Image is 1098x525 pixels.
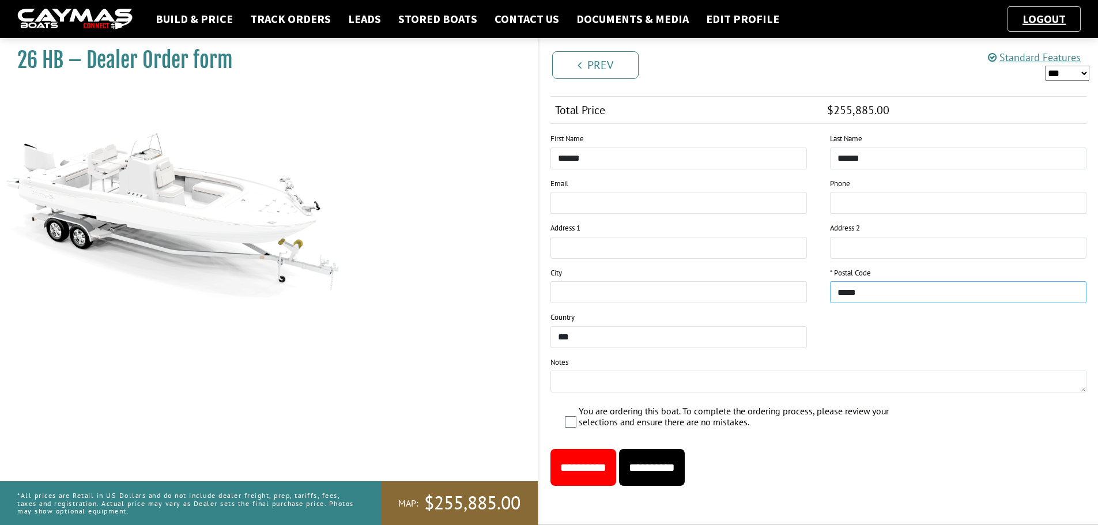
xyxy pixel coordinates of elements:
[17,47,509,73] h1: 26 HB – Dealer Order form
[550,133,584,145] label: First Name
[552,51,639,79] a: Prev
[244,12,337,27] a: Track Orders
[550,312,575,323] label: Country
[827,103,889,118] span: $255,885.00
[988,51,1081,64] a: Standard Features
[550,178,568,190] label: Email
[830,133,862,145] label: Last Name
[550,267,562,279] label: City
[398,497,418,509] span: MAP:
[489,12,565,27] a: Contact Us
[150,12,239,27] a: Build & Price
[550,222,580,234] label: Address 1
[1017,12,1071,26] a: Logout
[424,491,520,515] span: $255,885.00
[830,178,850,190] label: Phone
[17,9,133,30] img: caymas-dealer-connect-2ed40d3bc7270c1d8d7ffb4b79bf05adc795679939227970def78ec6f6c03838.gif
[393,12,483,27] a: Stored Boats
[17,486,355,520] p: *All prices are Retail in US Dollars and do not include dealer freight, prep, tariffs, fees, taxe...
[381,481,538,525] a: MAP:$255,885.00
[830,222,860,234] label: Address 2
[579,406,892,430] label: You are ordering this boat. To complete the ordering process, please review your selections and e...
[550,97,823,124] td: Total Price
[700,12,785,27] a: Edit Profile
[830,267,871,279] label: * Postal Code
[342,12,387,27] a: Leads
[550,357,568,368] label: Notes
[571,12,695,27] a: Documents & Media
